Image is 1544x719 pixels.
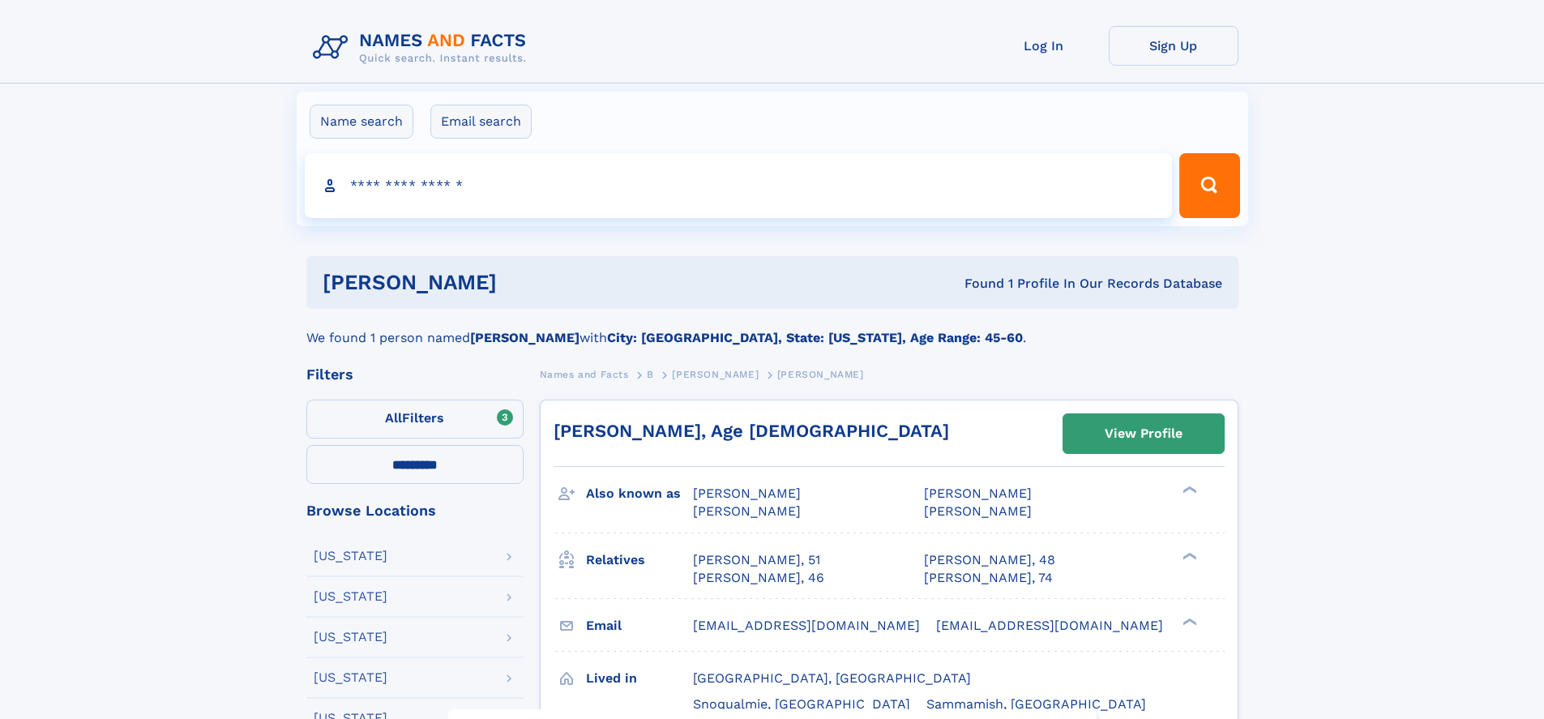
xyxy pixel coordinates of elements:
label: Filters [306,400,524,439]
div: [US_STATE] [314,671,387,684]
a: Log In [979,26,1109,66]
span: B [647,369,654,380]
div: [US_STATE] [314,631,387,644]
a: [PERSON_NAME], 51 [693,551,820,569]
h3: Relatives [586,546,693,574]
input: search input [305,153,1173,218]
div: View Profile [1105,415,1183,452]
img: Logo Names and Facts [306,26,540,70]
span: [PERSON_NAME] [693,486,801,501]
span: [EMAIL_ADDRESS][DOMAIN_NAME] [936,618,1163,633]
h3: Lived in [586,665,693,692]
span: Sammamish, [GEOGRAPHIC_DATA] [926,696,1146,712]
a: View Profile [1063,414,1224,453]
div: ❯ [1178,485,1198,495]
b: [PERSON_NAME] [470,330,580,345]
div: [US_STATE] [314,590,387,603]
a: [PERSON_NAME], 48 [924,551,1055,569]
span: [PERSON_NAME] [777,369,864,380]
span: [EMAIL_ADDRESS][DOMAIN_NAME] [693,618,920,633]
div: ❯ [1178,550,1198,561]
label: Email search [430,105,532,139]
span: [PERSON_NAME] [672,369,759,380]
h1: [PERSON_NAME] [323,272,731,293]
div: We found 1 person named with . [306,309,1238,348]
a: [PERSON_NAME] [672,364,759,384]
a: Names and Facts [540,364,629,384]
a: Sign Up [1109,26,1238,66]
div: ❯ [1178,616,1198,627]
div: Browse Locations [306,503,524,518]
span: [PERSON_NAME] [924,503,1032,519]
h3: Email [586,612,693,640]
button: Search Button [1179,153,1239,218]
h3: Also known as [586,480,693,507]
span: All [385,410,402,426]
a: [PERSON_NAME], 74 [924,569,1053,587]
b: City: [GEOGRAPHIC_DATA], State: [US_STATE], Age Range: 45-60 [607,330,1023,345]
a: B [647,364,654,384]
div: [US_STATE] [314,550,387,563]
span: [GEOGRAPHIC_DATA], [GEOGRAPHIC_DATA] [693,670,971,686]
a: [PERSON_NAME], 46 [693,569,824,587]
div: Found 1 Profile In Our Records Database [730,275,1222,293]
span: [PERSON_NAME] [924,486,1032,501]
span: [PERSON_NAME] [693,503,801,519]
label: Name search [310,105,413,139]
a: [PERSON_NAME], Age [DEMOGRAPHIC_DATA] [554,421,949,441]
span: Snoqualmie, [GEOGRAPHIC_DATA] [693,696,910,712]
div: Filters [306,367,524,382]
